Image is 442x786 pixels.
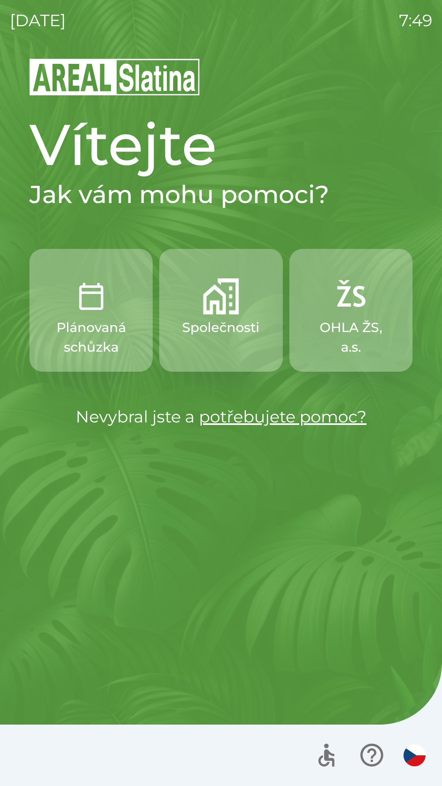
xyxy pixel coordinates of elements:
img: Logo [29,57,413,97]
button: OHLA ŽS, a.s. [289,249,413,372]
p: [DATE] [10,8,66,33]
img: 58b4041c-2a13-40f9-aad2-b58ace873f8c.png [203,278,239,314]
img: 9f72f9f4-8902-46ff-b4e6-bc4241ee3c12.png [333,278,369,314]
p: Nevybral jste a [29,404,413,429]
h1: Vítejte [29,110,413,179]
a: potřebujete pomoc? [199,407,367,427]
p: OHLA ŽS, a.s. [309,318,393,357]
h2: Jak vám mohu pomoci? [29,179,413,210]
img: 0ea463ad-1074-4378-bee6-aa7a2f5b9440.png [73,278,109,314]
img: cs flag [404,744,426,766]
p: Společnosti [182,318,259,337]
p: Plánovaná schůzka [49,318,133,357]
button: Plánovaná schůzka [29,249,153,372]
button: Společnosti [159,249,282,372]
p: 7:49 [399,8,432,33]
